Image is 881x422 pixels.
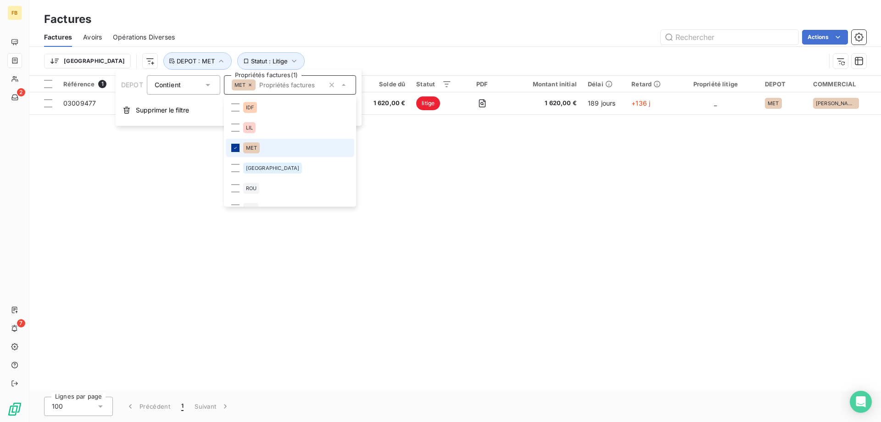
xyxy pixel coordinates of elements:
img: Logo LeanPay [7,402,22,416]
span: 1 [181,402,184,411]
div: COMMERCIAL [813,80,875,88]
span: IDF [246,105,254,110]
div: Montant initial [513,80,577,88]
button: Statut : Litige [237,52,305,70]
span: [PERSON_NAME] [816,101,856,106]
span: DEPOT : MET [177,57,215,65]
span: ROU [246,186,256,191]
div: Statut [416,80,451,88]
span: DEPOT [121,81,143,89]
button: DEPOT : MET [163,52,232,70]
span: 1 [98,80,106,88]
div: Retard [631,80,666,88]
span: Contient [155,81,181,89]
div: Solde dû [368,80,406,88]
span: MET [246,145,257,151]
span: Statut : Litige [251,57,288,65]
span: VAL [246,206,256,211]
span: _ [714,99,717,107]
button: Suivant [189,397,235,416]
button: [GEOGRAPHIC_DATA] [44,54,131,68]
span: +136 j [631,99,650,107]
h3: Factures [44,11,91,28]
span: [GEOGRAPHIC_DATA] [246,165,300,171]
span: Avoirs [83,33,102,42]
span: LIL [246,125,253,130]
input: Propriétés factures [256,81,324,89]
span: Référence [63,80,95,88]
button: Supprimer le filtre [116,100,362,120]
div: Propriété litige [677,80,754,88]
span: Supprimer le filtre [136,106,189,115]
button: Précédent [120,397,176,416]
span: Factures [44,33,72,42]
span: litige [416,96,440,110]
span: MET [234,82,245,88]
td: 189 jours [582,92,626,114]
span: 100 [52,402,63,411]
div: Open Intercom Messenger [850,391,872,413]
input: Rechercher [661,30,798,45]
span: 1 620,00 € [368,99,406,108]
span: 7 [17,319,25,327]
span: MET [768,101,779,106]
button: Actions [802,30,848,45]
div: Délai [588,80,620,88]
span: 03009477 [63,99,96,107]
button: 1 [176,397,189,416]
div: DEPOT [765,80,802,88]
span: 2 [17,88,25,96]
span: Opérations Diverses [113,33,175,42]
div: PDF [463,80,502,88]
span: 1 620,00 € [513,99,577,108]
div: FB [7,6,22,20]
